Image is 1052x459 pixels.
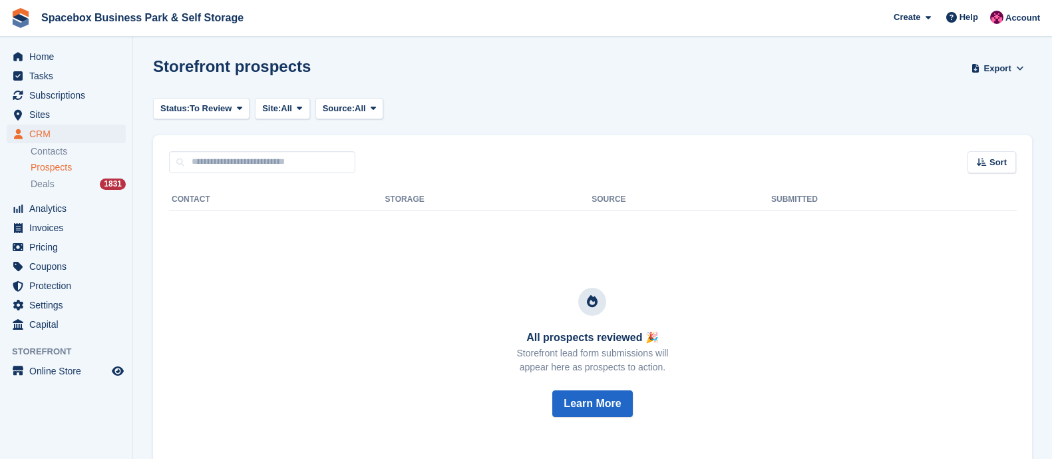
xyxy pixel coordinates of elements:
a: menu [7,105,126,124]
a: Preview store [110,363,126,379]
span: Analytics [29,199,109,218]
a: menu [7,47,126,66]
span: All [355,102,366,115]
a: menu [7,86,126,105]
th: Contact [169,189,385,211]
span: Prospects [31,161,72,174]
button: Source: All [315,98,384,120]
span: To Review [190,102,232,115]
a: menu [7,219,126,237]
div: 1831 [100,179,126,190]
span: Tasks [29,67,109,85]
h1: Storefront prospects [153,57,311,75]
span: CRM [29,125,109,143]
span: Pricing [29,238,109,256]
a: menu [7,362,126,380]
p: Storefront lead form submissions will appear here as prospects to action. [517,346,669,374]
a: menu [7,199,126,218]
span: Deals [31,178,55,191]
span: Settings [29,296,109,314]
a: Prospects [31,161,126,175]
a: Deals 1831 [31,177,126,191]
button: Site: All [255,98,310,120]
span: Storefront [12,345,132,358]
a: menu [7,257,126,276]
span: Account [1005,11,1040,25]
span: Subscriptions [29,86,109,105]
a: menu [7,276,126,295]
a: menu [7,125,126,143]
span: Help [960,11,978,24]
img: Avishka Chauhan [990,11,1003,24]
span: Source: [323,102,355,115]
span: Home [29,47,109,66]
th: Submitted [771,189,1016,211]
span: Sites [29,105,109,124]
span: Protection [29,276,109,295]
span: Create [894,11,920,24]
th: Storage [385,189,592,211]
h3: All prospects reviewed 🎉 [517,332,669,344]
img: stora-icon-8386f47178a22dfd0bd8f6a31ec36ba5ce8667c1dd55bd0f319d3a0aa187defe.svg [11,8,31,28]
button: Export [968,57,1027,79]
th: Source [592,189,771,211]
span: Online Store [29,362,109,380]
span: Export [984,62,1011,75]
span: Site: [262,102,281,115]
span: Sort [989,156,1007,169]
span: Invoices [29,219,109,237]
span: Status: [160,102,190,115]
a: menu [7,315,126,334]
span: All [281,102,292,115]
span: Coupons [29,257,109,276]
a: menu [7,67,126,85]
a: menu [7,296,126,314]
span: Capital [29,315,109,334]
button: Status: To Review [153,98,250,120]
a: menu [7,238,126,256]
a: Contacts [31,145,126,158]
a: Spacebox Business Park & Self Storage [36,7,249,29]
button: Learn More [552,390,632,417]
